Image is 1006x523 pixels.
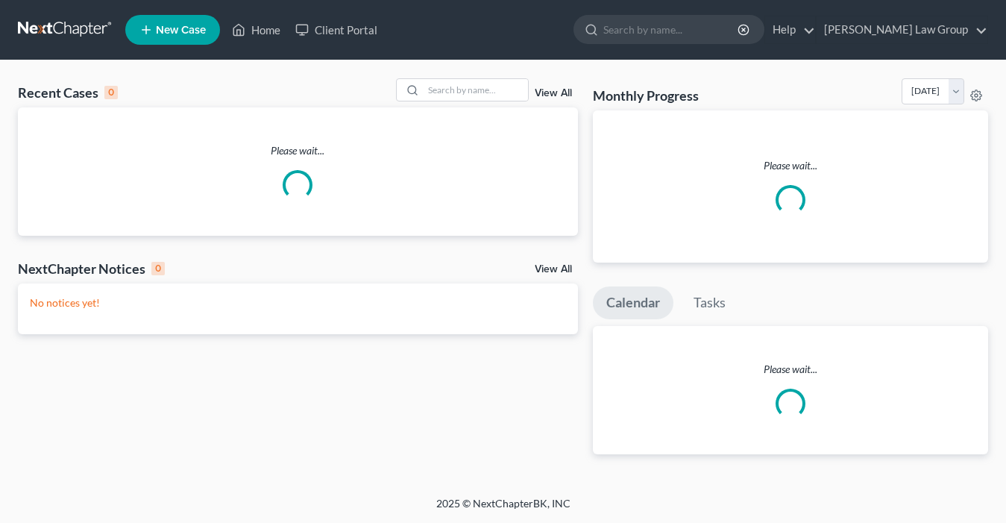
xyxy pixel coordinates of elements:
input: Search by name... [603,16,740,43]
input: Search by name... [424,79,528,101]
a: Home [224,16,288,43]
a: Calendar [593,286,673,319]
div: 0 [151,262,165,275]
a: View All [535,88,572,98]
div: 0 [104,86,118,99]
a: View All [535,264,572,275]
p: Please wait... [18,143,578,158]
p: No notices yet! [30,295,566,310]
h3: Monthly Progress [593,87,699,104]
div: Recent Cases [18,84,118,101]
p: Please wait... [593,362,988,377]
a: Help [765,16,815,43]
a: [PERSON_NAME] Law Group [817,16,987,43]
div: 2025 © NextChapterBK, INC [78,496,928,523]
div: NextChapter Notices [18,260,165,278]
span: New Case [156,25,206,36]
a: Client Portal [288,16,385,43]
p: Please wait... [605,158,976,173]
a: Tasks [680,286,739,319]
